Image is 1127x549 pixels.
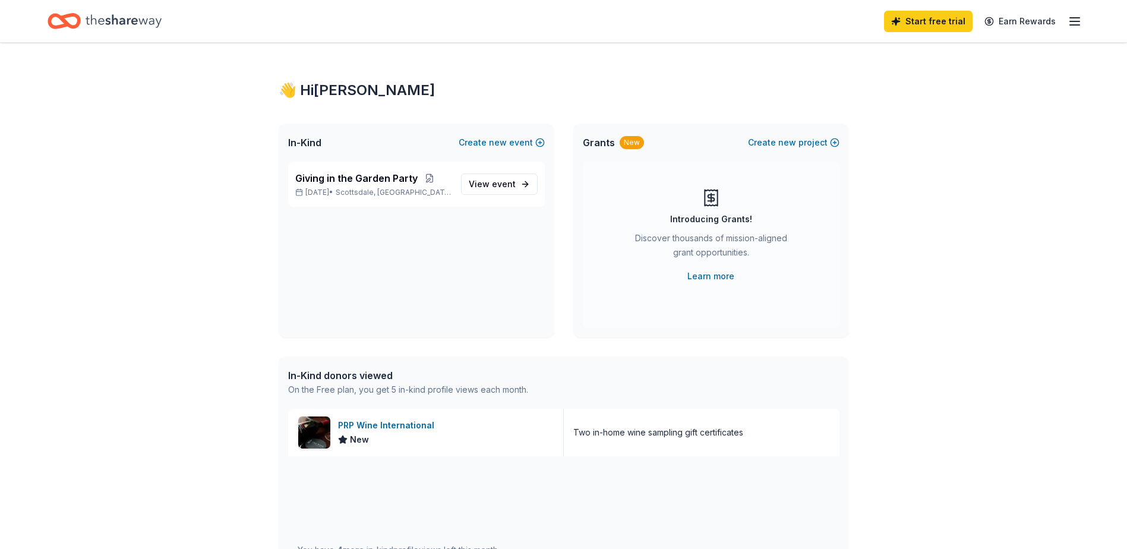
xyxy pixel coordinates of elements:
[489,135,507,150] span: new
[583,135,615,150] span: Grants
[573,425,743,440] div: Two in-home wine sampling gift certificates
[748,135,839,150] button: Createnewproject
[884,11,973,32] a: Start free trial
[620,136,644,149] div: New
[288,368,528,383] div: In-Kind donors viewed
[295,188,452,197] p: [DATE] •
[977,11,1063,32] a: Earn Rewards
[338,418,439,433] div: PRP Wine International
[295,171,418,185] span: Giving in the Garden Party
[288,383,528,397] div: On the Free plan, you get 5 in-kind profile views each month.
[778,135,796,150] span: new
[687,269,734,283] a: Learn more
[288,135,321,150] span: In-Kind
[336,188,451,197] span: Scottsdale, [GEOGRAPHIC_DATA]
[461,173,538,195] a: View event
[492,179,516,189] span: event
[670,212,752,226] div: Introducing Grants!
[298,417,330,449] img: Image for PRP Wine International
[279,81,849,100] div: 👋 Hi [PERSON_NAME]
[48,7,162,35] a: Home
[469,177,516,191] span: View
[459,135,545,150] button: Createnewevent
[630,231,792,264] div: Discover thousands of mission-aligned grant opportunities.
[350,433,369,447] span: New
